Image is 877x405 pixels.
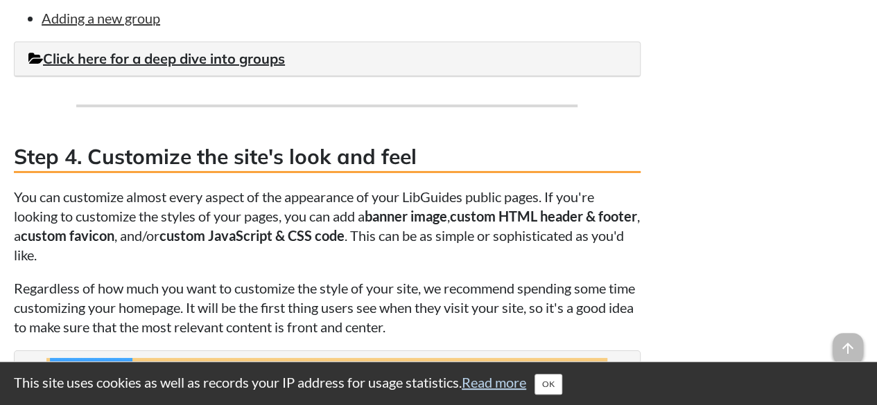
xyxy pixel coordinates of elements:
[833,333,863,363] span: arrow_upward
[450,208,637,224] strong: custom HTML header & footer
[21,227,114,244] strong: custom favicon
[14,142,641,173] h3: Step 4. Customize the site's look and feel
[535,374,562,395] button: Close
[462,374,526,390] a: Read more
[28,50,285,67] a: Click here for a deep dive into groups
[42,10,160,26] a: Adding a new group
[14,278,641,336] p: Regardless of how much you want to customize the style of your site, we recommend spending some t...
[159,227,345,244] strong: custom JavaScript & CSS code
[833,334,863,351] a: arrow_upward
[365,208,447,224] strong: banner image
[14,187,641,264] p: You can customize almost every aspect of the appearance of your LibGuides public pages. If you're...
